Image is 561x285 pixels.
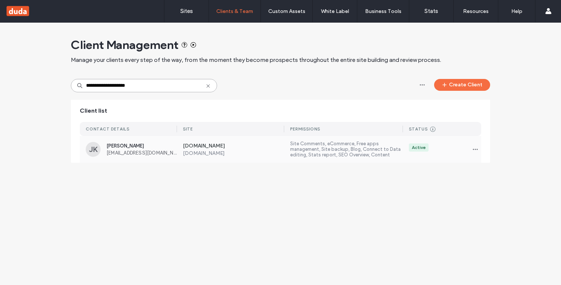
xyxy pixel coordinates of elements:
[71,37,178,52] span: Client Management
[434,79,490,91] button: Create Client
[290,141,403,158] label: Site Comments, eCommerce, Free apps management, Site backup, Blog, Connect to Data editing, Stats...
[183,150,285,156] label: [DOMAIN_NAME]
[86,126,129,132] div: CONTACT DETAILS
[412,144,426,151] div: Active
[106,143,177,149] span: [PERSON_NAME]
[424,8,438,14] label: Stats
[71,56,441,64] span: Manage your clients every step of the way, from the moment they become prospects throughout the e...
[463,8,489,14] label: Resources
[290,126,320,132] div: PERMISSIONS
[216,8,253,14] label: Clients & Team
[409,126,428,132] div: STATUS
[183,126,193,132] div: SITE
[183,143,285,150] label: [DOMAIN_NAME]
[106,150,177,156] span: [EMAIL_ADDRESS][DOMAIN_NAME]
[80,107,107,115] span: Client list
[17,5,32,12] span: Help
[80,136,481,163] a: JK[PERSON_NAME][EMAIL_ADDRESS][DOMAIN_NAME][DOMAIN_NAME][DOMAIN_NAME]Site Comments, eCommerce, Fr...
[180,8,193,14] label: Sites
[365,8,401,14] label: Business Tools
[321,8,349,14] label: White Label
[268,8,305,14] label: Custom Assets
[86,142,101,157] div: JK
[511,8,522,14] label: Help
